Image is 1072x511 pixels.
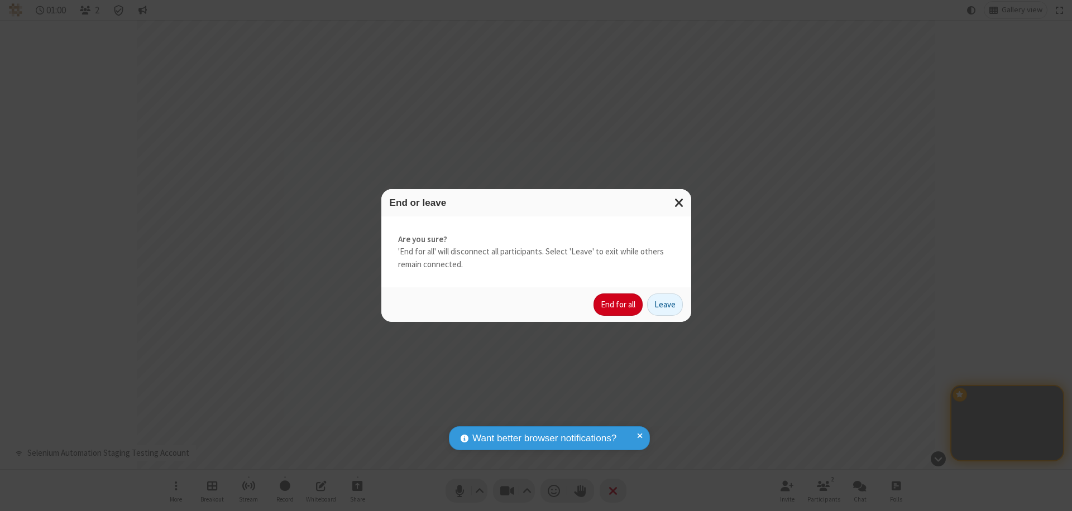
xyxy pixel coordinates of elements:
[594,293,643,316] button: End for all
[390,197,683,208] h3: End or leave
[381,216,691,288] div: 'End for all' will disconnect all participants. Select 'Leave' to exit while others remain connec...
[668,189,691,216] button: Close modal
[398,233,674,246] strong: Are you sure?
[472,431,616,446] span: Want better browser notifications?
[647,293,683,316] button: Leave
